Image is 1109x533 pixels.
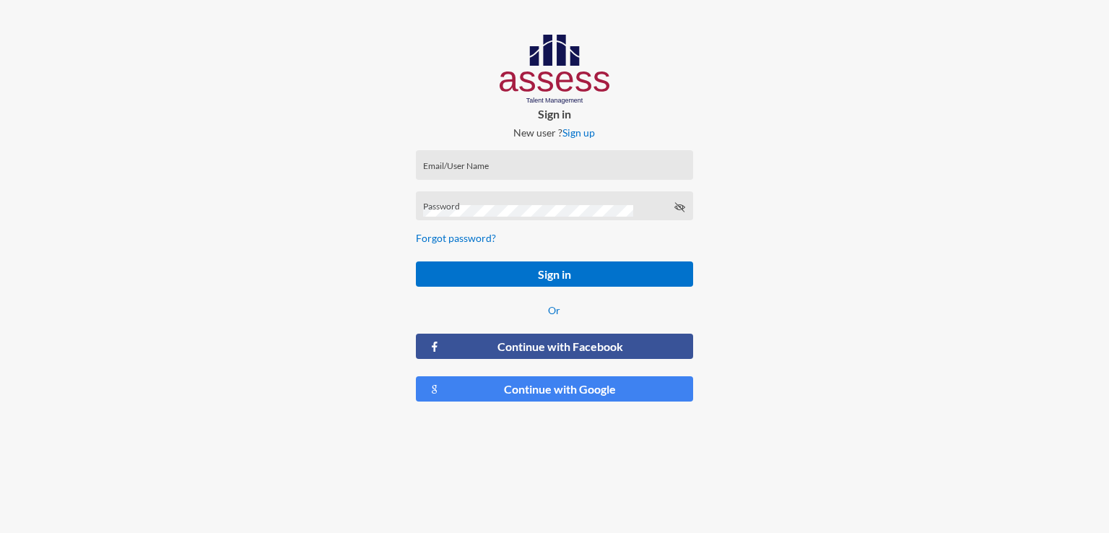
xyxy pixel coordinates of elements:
[416,334,693,359] button: Continue with Facebook
[404,107,705,121] p: Sign in
[416,304,693,316] p: Or
[416,261,693,287] button: Sign in
[416,232,496,244] a: Forgot password?
[404,126,705,139] p: New user ?
[500,35,610,104] img: AssessLogoo.svg
[416,376,693,402] button: Continue with Google
[562,126,595,139] a: Sign up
